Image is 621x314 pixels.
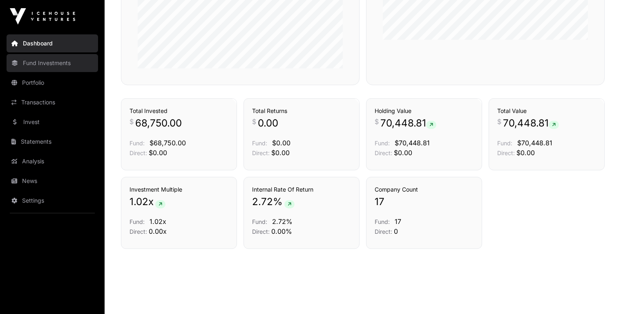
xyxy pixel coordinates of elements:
span: 1.02x [150,217,166,226]
span: Fund: [130,218,145,225]
h3: Total Invested [130,107,228,115]
span: Direct: [252,228,270,235]
iframe: Chat Widget [580,275,621,314]
span: 17 [375,195,384,208]
a: Statements [7,133,98,151]
span: 70,448.81 [380,117,436,130]
span: Fund: [252,140,267,147]
h3: Investment Multiple [130,185,228,194]
span: $0.00 [271,149,290,157]
a: Portfolio [7,74,98,92]
span: Fund: [252,218,267,225]
span: Direct: [252,149,270,156]
h3: Total Value [497,107,596,115]
span: $ [130,117,134,127]
span: $ [252,117,256,127]
span: Direct: [375,149,392,156]
span: 0.00 [258,117,278,130]
span: 0.00x [149,227,167,235]
span: % [273,195,283,208]
span: Fund: [130,140,145,147]
span: 1.02 [130,195,148,208]
a: Analysis [7,152,98,170]
span: Direct: [375,228,392,235]
h3: Company Count [375,185,474,194]
img: Icehouse Ventures Logo [10,8,75,25]
span: $0.00 [516,149,535,157]
a: Invest [7,113,98,131]
span: $68,750.00 [150,139,186,147]
span: Fund: [375,140,390,147]
span: $0.00 [394,149,412,157]
span: $70,448.81 [517,139,552,147]
span: $70,448.81 [395,139,430,147]
a: Fund Investments [7,54,98,72]
span: 70,448.81 [503,117,559,130]
span: $0.00 [272,139,290,147]
span: Fund: [375,218,390,225]
span: Direct: [130,228,147,235]
h3: Total Returns [252,107,351,115]
a: Dashboard [7,34,98,52]
span: 2.72% [272,217,293,226]
span: Fund: [497,140,512,147]
span: 68,750.00 [135,117,182,130]
a: News [7,172,98,190]
span: $ [497,117,501,127]
a: Transactions [7,93,98,111]
span: 2.72 [252,195,273,208]
span: Direct: [497,149,515,156]
span: 0 [394,227,398,235]
h3: Holding Value [375,107,474,115]
span: $0.00 [149,149,167,157]
span: $ [375,117,379,127]
span: 0.00% [271,227,292,235]
span: Direct: [130,149,147,156]
span: x [148,195,154,208]
a: Settings [7,192,98,210]
span: 17 [395,217,401,226]
h3: Internal Rate Of Return [252,185,351,194]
